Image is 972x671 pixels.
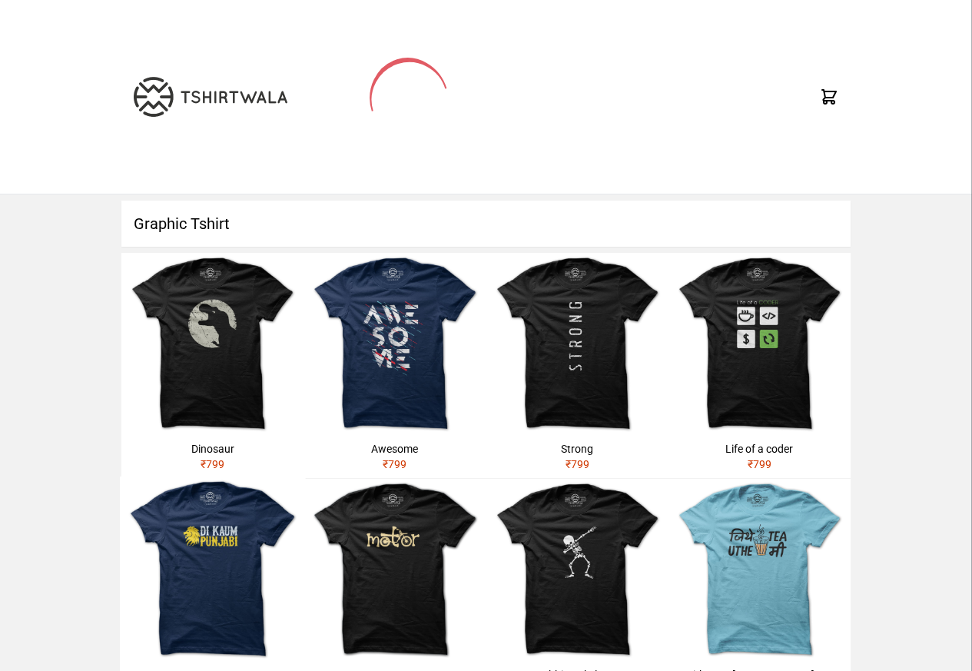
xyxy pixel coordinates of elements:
a: Life of a coder₹799 [668,253,851,478]
img: shera-di-kaum-punjabi-1.jpg [120,477,306,663]
span: ₹ 799 [383,458,406,470]
span: ₹ 799 [201,458,224,470]
div: Dinosaur [128,441,297,457]
span: ₹ 799 [748,458,771,470]
a: Strong₹799 [486,253,668,478]
a: Awesome₹799 [304,253,486,478]
div: Awesome [310,441,479,457]
img: life-of-a-coder.jpg [668,253,851,435]
img: motor.jpg [304,479,486,661]
img: TW-LOGO-400-104.png [134,77,287,117]
div: Strong [493,441,662,457]
img: jithe-tea-uthe-me.jpg [668,479,851,661]
a: Dinosaur₹799 [121,253,304,478]
img: awesome.jpg [304,253,486,435]
span: ₹ 799 [566,458,589,470]
img: dinosaur.jpg [121,253,304,435]
h1: Graphic Tshirt [121,201,851,247]
img: strong.jpg [486,253,668,435]
div: Life of a coder [675,441,844,457]
img: skeleton-dabbing.jpg [486,479,668,661]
